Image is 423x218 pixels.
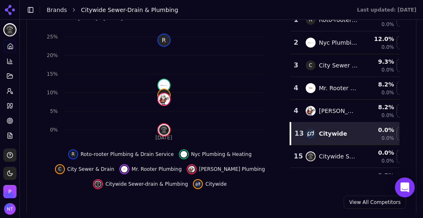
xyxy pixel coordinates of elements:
button: Hide city sewer & drain data [397,59,410,72]
span: Citywide Sewer-drain & Plumbing [105,181,188,187]
span: R [70,151,76,158]
img: citywide [306,129,316,139]
div: Nyc Plumbing & Heating [319,38,358,47]
tr: 2nyc plumbing & heatingNyc Plumbing & Heating12.0%0.0%Hide nyc plumbing & heating data [290,31,410,54]
button: Open organization switcher [3,185,17,198]
tr: 4mr. rooter plumbingMr. Rooter Plumbing8.2%0.0%Hide mr. rooter plumbing data [290,77,410,100]
tr: 6NNyc Sewer & Drain Service3.5%0.0%Show nyc sewer & drain service data [290,168,410,191]
button: Hide citywide data [397,127,410,140]
span: Roto-rooter Plumbing & Drain Service [81,151,174,158]
img: nyc plumbing & heating [306,38,316,48]
div: 1 [294,15,297,25]
div: 8.2 % [364,103,394,111]
span: C [306,60,316,70]
div: 0.0 % [364,126,394,134]
button: Hide nyc plumbing & heating data [179,149,252,159]
span: R [158,34,170,46]
button: Hide roto-rooter plumbing & drain service data [68,149,174,159]
span: [PERSON_NAME] Plumbing [199,166,265,172]
div: Citywide [319,129,347,138]
span: Mr. Rooter Plumbing [132,166,182,172]
span: Citywide [205,181,227,187]
div: 3 [294,60,297,70]
div: 15 [294,151,297,161]
div: Mr. Rooter Plumbing [319,84,358,92]
span: 0.0% [382,135,394,141]
span: C [57,166,63,172]
button: Hide citywide sewer-drain & plumbing data [397,150,410,163]
div: 8.2 % [364,80,394,89]
img: nyc plumbing & heating [158,79,170,91]
button: Hide benjamin franklin plumbing data [397,104,410,117]
button: Open user button [4,203,16,215]
img: Citywide Sewer-Drain & Plumbing [3,23,17,36]
span: C [158,89,170,101]
button: Hide roto-rooter plumbing & drain service data [397,13,410,26]
span: City Sewer & Drain [67,166,114,172]
img: citywide sewer-drain & plumbing [95,181,101,187]
span: 0.0% [382,112,394,119]
div: 12.0 % [364,35,394,43]
span: R [306,15,316,25]
img: citywide sewer-drain & plumbing [158,124,170,136]
img: mr. rooter plumbing [121,166,128,172]
tspan: 5% [50,108,58,114]
tspan: [DATE] [155,135,172,141]
span: Nyc Plumbing & Heating [191,151,252,158]
div: [PERSON_NAME] Plumbing [319,107,358,115]
button: Hide mr. rooter plumbing data [119,164,182,174]
tr: 13citywide Citywide0.0%0.0%Hide citywide data [290,122,410,145]
tspan: 25% [47,34,58,40]
tspan: 10% [47,90,58,96]
img: citywide sewer-drain & plumbing [306,151,316,161]
span: 0.0% [382,44,394,50]
span: 0.0% [382,89,394,96]
div: 0.0 % [364,149,394,157]
button: Hide mr. rooter plumbing data [397,81,410,95]
div: 13 [295,129,297,139]
div: 4 [294,83,297,93]
tr: 3CCity Sewer & Drain9.3%0.0%Hide city sewer & drain data [290,54,410,77]
img: citywide [195,181,201,187]
a: Brands [47,7,67,13]
tspan: 15% [47,71,58,77]
div: 2 [294,38,297,48]
tr: 4benjamin franklin plumbing[PERSON_NAME] Plumbing8.2%0.0%Hide benjamin franklin plumbing data [290,100,410,122]
span: 0.0% [382,67,394,73]
span: 0.0% [382,21,394,28]
div: Open Intercom Messenger [395,177,415,197]
span: 0.0% [382,158,394,164]
tspan: 20% [47,53,58,58]
img: benjamin franklin plumbing [306,106,316,116]
img: benjamin franklin plumbing [188,166,195,172]
div: 9.3 % [364,57,394,66]
img: Perrill [3,185,17,198]
div: City Sewer & Drain [319,61,358,69]
div: 4 [294,106,297,116]
img: benjamin franklin plumbing [158,93,170,105]
div: Roto-rooter Plumbing & Drain Service [319,16,358,24]
button: Hide citywide data [193,179,227,189]
div: 3.5 % [364,171,394,180]
tr: 1RRoto-rooter Plumbing & Drain Service24.1%0.0%Hide roto-rooter plumbing & drain service data [290,9,410,31]
span: Citywide Sewer-Drain & Plumbing [81,6,178,14]
img: Nate Tower [4,203,16,215]
tspan: 0% [50,127,58,133]
button: Hide citywide sewer-drain & plumbing data [93,179,188,189]
div: Citywide Sewer-drain & Plumbing [319,152,358,161]
nav: breadcrumb [47,6,340,14]
img: nyc plumbing & heating [181,151,187,158]
img: mr. rooter plumbing [306,83,316,93]
button: Hide nyc plumbing & heating data [397,36,410,49]
button: Hide benjamin franklin plumbing data [187,164,265,174]
button: Hide city sewer & drain data [55,164,114,174]
tr: 15citywide sewer-drain & plumbingCitywide Sewer-drain & Plumbing0.0%0.0%Hide citywide sewer-drain... [290,145,410,168]
div: Last updated: [DATE] [357,7,416,13]
a: View All Competitors [344,196,406,209]
button: Current brand: Citywide Sewer-Drain & Plumbing [3,23,17,36]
